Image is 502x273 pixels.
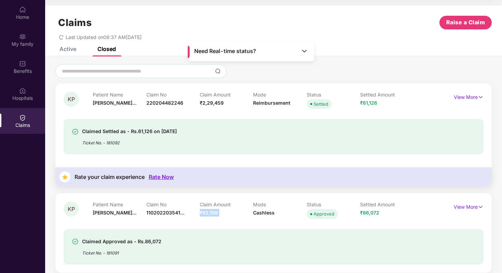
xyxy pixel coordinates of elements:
p: Settled Amount [360,92,413,97]
p: Mode [253,92,306,97]
img: svg+xml;base64,PHN2ZyBpZD0iU3VjY2Vzcy0zMngzMiIgeG1sbnM9Imh0dHA6Ly93d3cudzMub3JnLzIwMDAvc3ZnIiB3aW... [72,238,79,245]
button: Raise a Claim [439,16,492,29]
p: Patient Name [93,92,146,97]
p: Status [307,201,360,207]
span: [PERSON_NAME]... [93,210,136,216]
span: ₹86,072 [360,210,379,216]
div: Claimed Settled as - Rs.61,126 on [DATE] [82,127,177,135]
img: Toggle Icon [301,48,308,54]
span: 110202203541... [146,210,184,216]
p: View More [454,92,484,101]
img: svg+xml;base64,PHN2ZyB3aWR0aD0iMjAiIGhlaWdodD0iMjAiIHZpZXdCb3g9IjAgMCAyMCAyMCIgZmlsbD0ibm9uZSIgeG... [19,33,26,40]
img: svg+xml;base64,PHN2ZyBpZD0iU3VjY2Vzcy0zMngzMiIgeG1sbnM9Imh0dHA6Ly93d3cudzMub3JnLzIwMDAvc3ZnIiB3aW... [72,128,79,135]
p: View More [454,201,484,211]
div: Settled [314,101,328,107]
p: Settled Amount [360,201,413,207]
span: ₹92,109 [200,210,218,216]
img: svg+xml;base64,PHN2ZyBpZD0iQmVuZWZpdHMiIHhtbG5zPSJodHRwOi8vd3d3LnczLm9yZy8yMDAwL3N2ZyIgd2lkdGg9Ij... [19,60,26,67]
img: svg+xml;base64,PHN2ZyB4bWxucz0iaHR0cDovL3d3dy53My5vcmcvMjAwMC9zdmciIHdpZHRoPSIxNyIgaGVpZ2h0PSIxNy... [478,93,484,101]
div: Closed [97,45,116,52]
h1: Claims [58,17,92,28]
img: svg+xml;base64,PHN2ZyBpZD0iU2VhcmNoLTMyeDMyIiB4bWxucz0iaHR0cDovL3d3dy53My5vcmcvMjAwMC9zdmciIHdpZH... [215,68,221,74]
img: svg+xml;base64,PHN2ZyBpZD0iQ2xhaW0iIHhtbG5zPSJodHRwOi8vd3d3LnczLm9yZy8yMDAwL3N2ZyIgd2lkdGg9IjIwIi... [19,114,26,121]
img: svg+xml;base64,PHN2ZyB4bWxucz0iaHR0cDovL3d3dy53My5vcmcvMjAwMC9zdmciIHdpZHRoPSIxNyIgaGVpZ2h0PSIxNy... [478,203,484,211]
p: Claim Amount [200,201,253,207]
span: Reimbursement [253,100,290,106]
img: svg+xml;base64,PHN2ZyB4bWxucz0iaHR0cDovL3d3dy53My5vcmcvMjAwMC9zdmciIHdpZHRoPSIzNyIgaGVpZ2h0PSIzNy... [60,171,70,182]
span: Need Real-time status? [194,48,256,55]
span: Cashless [253,210,275,216]
img: svg+xml;base64,PHN2ZyBpZD0iSG9tZSIgeG1sbnM9Imh0dHA6Ly93d3cudzMub3JnLzIwMDAvc3ZnIiB3aWR0aD0iMjAiIG... [19,6,26,13]
p: Claim Amount [200,92,253,97]
span: Last Updated on 08:37 AM[DATE] [66,34,142,40]
div: Rate Now [149,174,174,180]
span: KP [68,96,75,102]
span: redo [59,34,64,40]
p: Patient Name [93,201,146,207]
span: 220204482246 [146,100,183,106]
div: Ticket No. - 181092 [82,135,177,146]
p: Claim No [146,92,200,97]
p: Mode [253,201,306,207]
span: ₹2,29,459 [200,100,224,106]
div: Active [60,45,76,52]
div: Approved [314,210,334,217]
div: Claimed Approved as - Rs.86,072 [82,237,161,246]
div: Rate your claim experience [75,174,145,180]
p: Claim No [146,201,200,207]
span: ₹61,126 [360,100,377,106]
img: svg+xml;base64,PHN2ZyBpZD0iSG9zcGl0YWxzIiB4bWxucz0iaHR0cDovL3d3dy53My5vcmcvMjAwMC9zdmciIHdpZHRoPS... [19,87,26,94]
div: Ticket No. - 181091 [82,246,161,256]
span: Raise a Claim [446,18,485,27]
p: Status [307,92,360,97]
span: [PERSON_NAME]... [93,100,136,106]
span: KP [68,206,75,212]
